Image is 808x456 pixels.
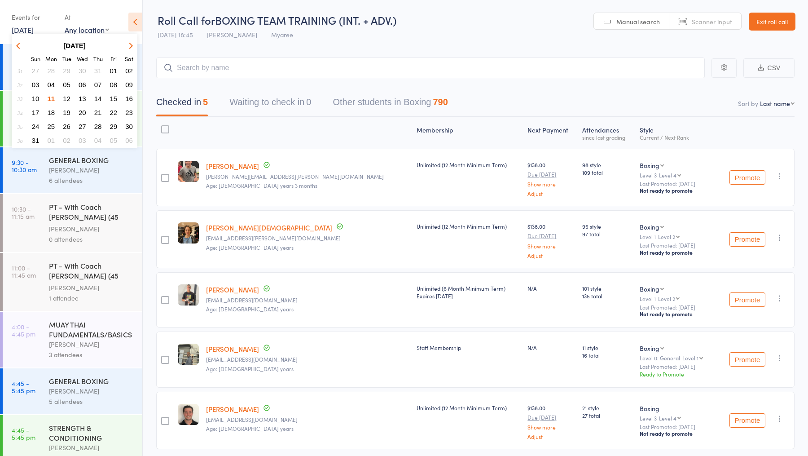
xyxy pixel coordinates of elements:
div: Unlimited (12 Month Minimum Term) [417,161,520,168]
span: 19 [63,109,70,116]
span: 04 [48,81,55,89]
div: Level 0: General [640,355,713,361]
span: 29 [63,67,70,75]
div: N/A [527,344,575,351]
div: Membership [413,121,524,145]
span: 01 [110,67,118,75]
small: Sunday [31,55,40,62]
a: Adjust [527,434,575,439]
button: Promote [729,232,765,247]
a: [PERSON_NAME] [206,344,259,354]
button: 12 [60,93,74,105]
span: Age: [DEMOGRAPHIC_DATA] years [206,425,294,432]
span: 98 style [582,161,632,168]
a: 6:00 -6:45 amGENERAL BOXING[PERSON_NAME]9 attendees [3,44,142,90]
small: Friday [110,55,117,62]
button: 05 [60,79,74,91]
div: Events for [12,10,56,25]
span: 11 [48,95,55,102]
div: Boxing [640,222,659,231]
time: 9:30 - 10:30 am [12,159,37,173]
div: 5 attendees [49,396,135,407]
a: [PERSON_NAME][DEMOGRAPHIC_DATA] [206,223,332,232]
span: 11 style [582,344,632,351]
div: Next Payment [524,121,579,145]
span: 12 [63,95,70,102]
span: 01 [48,137,55,144]
a: [PERSON_NAME] [206,285,259,294]
small: Due [DATE] [527,233,575,239]
div: Unlimited (12 Month Minimum Term) [417,404,520,412]
a: [DATE] [12,25,34,35]
img: image1692000343.png [178,161,199,182]
div: Level 3 [640,172,713,178]
span: 28 [94,123,102,130]
div: PT - With Coach [PERSON_NAME] (45 minutes) [49,261,135,283]
div: 3 attendees [49,350,135,360]
a: 7:00 -8:00 amSTRENGTH & CONDITIONING[PERSON_NAME]3 attendees [3,91,142,146]
button: Waiting to check in0 [229,93,311,116]
span: 21 style [582,404,632,412]
div: Boxing [640,161,659,170]
span: 09 [125,81,133,89]
span: 05 [110,137,118,144]
button: 23 [122,106,136,119]
span: 04 [94,137,102,144]
div: 5 [203,97,208,107]
span: [PERSON_NAME] [207,30,257,39]
span: Myaree [271,30,293,39]
span: 27 total [582,412,632,419]
a: Show more [527,424,575,430]
div: [PERSON_NAME] [49,224,135,234]
span: 101 style [582,284,632,292]
time: 10:30 - 11:15 am [12,205,35,220]
span: 17 [32,109,40,116]
span: Age: [DEMOGRAPHIC_DATA] years [206,365,294,372]
button: Checked in5 [156,93,208,116]
button: 30 [75,65,89,77]
button: 07 [91,79,105,91]
span: 29 [110,123,118,130]
div: N/A [527,284,575,292]
span: 16 [125,95,133,102]
div: STRENGTH & CONDITIONING [49,423,135,443]
em: 32 [17,81,22,89]
button: 04 [91,134,105,146]
div: Level 2 [658,296,675,301]
button: 29 [107,120,121,133]
span: 28 [48,67,55,75]
button: 06 [75,79,89,91]
div: At [65,10,109,25]
button: 28 [44,65,58,77]
button: 02 [60,134,74,146]
small: curtin2015.william@gmail.com [206,235,409,241]
button: 28 [91,120,105,133]
a: [PERSON_NAME] [206,161,259,171]
span: Scanner input [692,17,732,26]
span: 07 [94,81,102,89]
button: 24 [29,120,43,133]
button: 05 [107,134,121,146]
span: 02 [125,67,133,75]
button: Promote [729,352,765,367]
div: Not ready to promote [640,310,713,318]
small: lewismstewart@gmail.com [206,416,409,423]
button: 20 [75,106,89,119]
div: Level 4 [659,172,676,178]
img: image1730358347.png [178,284,199,305]
a: 10:30 -11:15 amPT - With Coach [PERSON_NAME] (45 minutes)[PERSON_NAME]0 attendees [3,194,142,252]
span: 23 [125,109,133,116]
a: Adjust [527,252,575,258]
img: image1750987241.png [178,344,199,365]
span: 03 [79,137,86,144]
em: 35 [17,123,22,130]
div: Style [636,121,716,145]
time: 11:00 - 11:45 am [12,264,36,279]
span: 20 [79,109,86,116]
div: Staff Membership [417,344,520,351]
button: 06 [122,134,136,146]
div: 1 attendee [49,293,135,303]
div: Level 2 [658,234,675,239]
div: Any location [65,25,109,35]
a: 11:00 -11:45 amPT - With Coach [PERSON_NAME] (45 minutes)[PERSON_NAME]1 attendee [3,253,142,311]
